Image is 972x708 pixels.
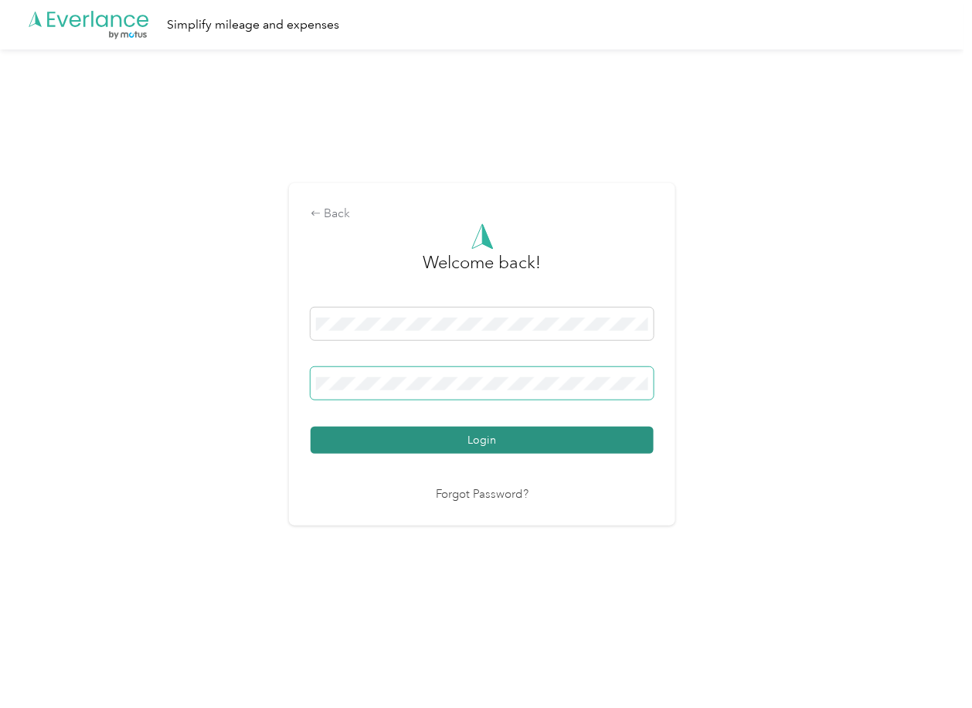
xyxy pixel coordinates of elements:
[436,486,528,504] a: Forgot Password?
[311,427,654,454] button: Login
[423,250,542,291] h3: greeting
[311,205,654,223] div: Back
[885,621,972,708] iframe: Everlance-gr Chat Button Frame
[167,15,339,35] div: Simplify mileage and expenses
